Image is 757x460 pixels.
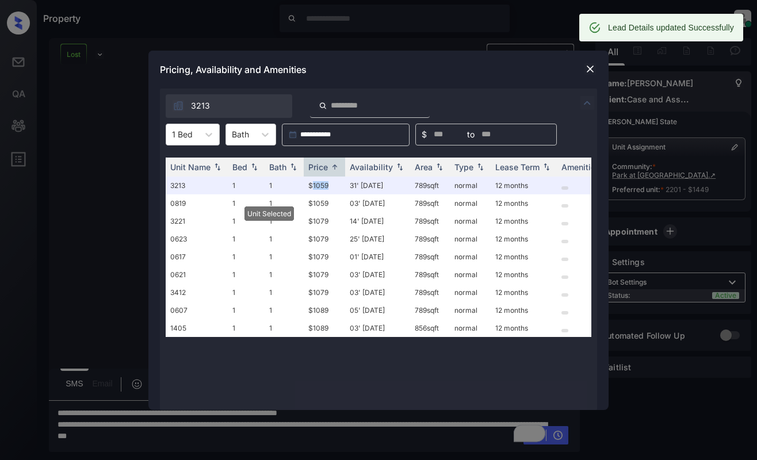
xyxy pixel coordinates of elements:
[410,319,450,337] td: 856 sqft
[410,177,450,194] td: 789 sqft
[394,163,406,171] img: sorting
[191,99,210,112] span: 3213
[345,319,410,337] td: 03' [DATE]
[166,177,228,194] td: 3213
[265,301,304,319] td: 1
[166,266,228,283] td: 0621
[541,163,552,171] img: sorting
[410,283,450,301] td: 789 sqft
[265,194,304,212] td: 1
[166,319,228,337] td: 1405
[319,101,327,111] img: icon-zuma
[345,248,410,266] td: 01' [DATE]
[212,163,223,171] img: sorting
[265,283,304,301] td: 1
[345,283,410,301] td: 03' [DATE]
[166,212,228,230] td: 3221
[308,162,328,172] div: Price
[434,163,445,171] img: sorting
[584,63,596,75] img: close
[450,212,491,230] td: normal
[491,212,557,230] td: 12 months
[173,100,184,112] img: icon-zuma
[304,301,345,319] td: $1089
[491,301,557,319] td: 12 months
[304,177,345,194] td: $1059
[228,319,265,337] td: 1
[228,301,265,319] td: 1
[329,163,341,171] img: sorting
[228,194,265,212] td: 1
[304,319,345,337] td: $1089
[228,248,265,266] td: 1
[304,230,345,248] td: $1079
[495,162,540,172] div: Lease Term
[422,128,427,141] span: $
[454,162,473,172] div: Type
[304,266,345,283] td: $1079
[415,162,433,172] div: Area
[345,301,410,319] td: 05' [DATE]
[608,17,734,38] div: Lead Details updated Successfully
[228,283,265,301] td: 1
[166,248,228,266] td: 0617
[304,283,345,301] td: $1079
[450,248,491,266] td: normal
[166,301,228,319] td: 0607
[265,266,304,283] td: 1
[491,177,557,194] td: 12 months
[450,194,491,212] td: normal
[248,163,260,171] img: sorting
[491,230,557,248] td: 12 months
[304,248,345,266] td: $1079
[304,212,345,230] td: $1079
[166,194,228,212] td: 0819
[148,51,609,89] div: Pricing, Availability and Amenities
[345,266,410,283] td: 03' [DATE]
[467,128,475,141] span: to
[265,177,304,194] td: 1
[228,230,265,248] td: 1
[475,163,486,171] img: sorting
[345,230,410,248] td: 25' [DATE]
[350,162,393,172] div: Availability
[269,162,286,172] div: Bath
[265,319,304,337] td: 1
[450,301,491,319] td: normal
[410,301,450,319] td: 789 sqft
[410,230,450,248] td: 789 sqft
[491,194,557,212] td: 12 months
[345,177,410,194] td: 31' [DATE]
[450,177,491,194] td: normal
[166,283,228,301] td: 3412
[450,319,491,337] td: normal
[265,230,304,248] td: 1
[304,194,345,212] td: $1059
[450,266,491,283] td: normal
[232,162,247,172] div: Bed
[491,248,557,266] td: 12 months
[561,162,600,172] div: Amenities
[410,266,450,283] td: 789 sqft
[265,212,304,230] td: 1
[228,266,265,283] td: 1
[228,177,265,194] td: 1
[345,212,410,230] td: 14' [DATE]
[170,162,211,172] div: Unit Name
[450,283,491,301] td: normal
[345,194,410,212] td: 03' [DATE]
[166,230,228,248] td: 0623
[288,163,299,171] img: sorting
[491,283,557,301] td: 12 months
[491,266,557,283] td: 12 months
[580,96,594,110] img: icon-zuma
[450,230,491,248] td: normal
[491,319,557,337] td: 12 months
[410,248,450,266] td: 789 sqft
[228,212,265,230] td: 1
[410,212,450,230] td: 789 sqft
[265,248,304,266] td: 1
[410,194,450,212] td: 789 sqft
